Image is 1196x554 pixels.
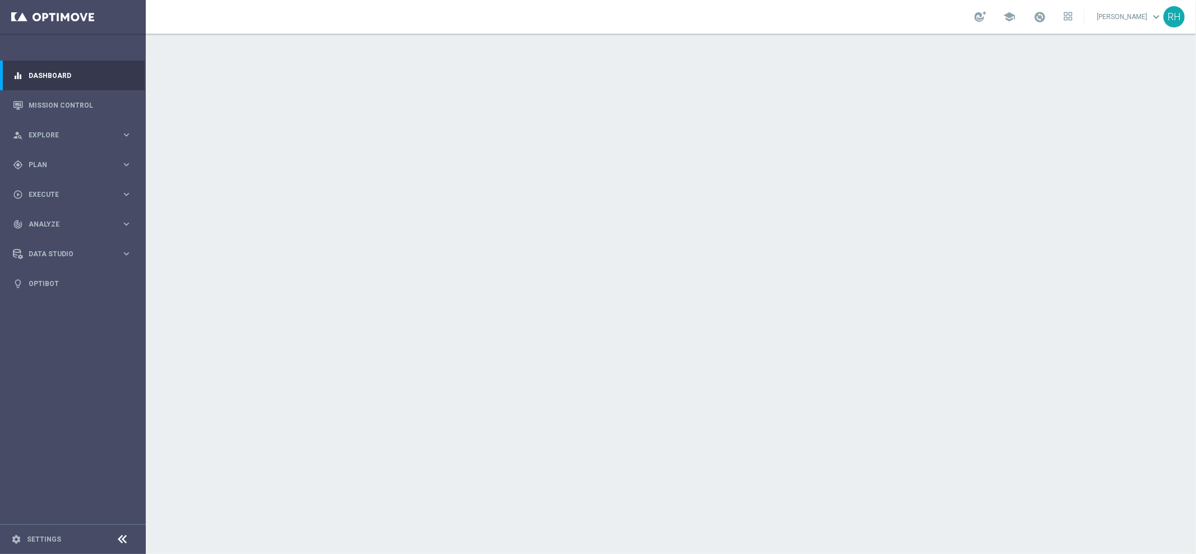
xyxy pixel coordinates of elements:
div: Optibot [13,269,132,298]
a: Mission Control [29,90,132,120]
span: Explore [29,132,121,138]
i: track_changes [13,219,23,229]
span: Plan [29,161,121,168]
div: RH [1163,6,1185,27]
button: play_circle_outline Execute keyboard_arrow_right [12,190,132,199]
a: Dashboard [29,61,132,90]
i: keyboard_arrow_right [121,159,132,170]
div: Mission Control [13,90,132,120]
button: person_search Explore keyboard_arrow_right [12,131,132,140]
i: play_circle_outline [13,190,23,200]
div: Data Studio [13,249,121,259]
i: gps_fixed [13,160,23,170]
a: Optibot [29,269,132,298]
span: Execute [29,191,121,198]
span: Analyze [29,221,121,228]
span: keyboard_arrow_down [1150,11,1162,23]
i: equalizer [13,71,23,81]
div: Explore [13,130,121,140]
i: keyboard_arrow_right [121,219,132,229]
i: keyboard_arrow_right [121,248,132,259]
a: [PERSON_NAME]keyboard_arrow_down [1096,8,1163,25]
i: keyboard_arrow_right [121,130,132,140]
i: settings [11,534,21,544]
button: Mission Control [12,101,132,110]
button: equalizer Dashboard [12,71,132,80]
div: Dashboard [13,61,132,90]
a: Settings [27,536,61,543]
span: Data Studio [29,251,121,257]
button: gps_fixed Plan keyboard_arrow_right [12,160,132,169]
i: keyboard_arrow_right [121,189,132,200]
button: track_changes Analyze keyboard_arrow_right [12,220,132,229]
i: lightbulb [13,279,23,289]
button: Data Studio keyboard_arrow_right [12,250,132,258]
div: Execute [13,190,121,200]
button: lightbulb Optibot [12,279,132,288]
div: Analyze [13,219,121,229]
i: person_search [13,130,23,140]
span: school [1003,11,1015,23]
div: Plan [13,160,121,170]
